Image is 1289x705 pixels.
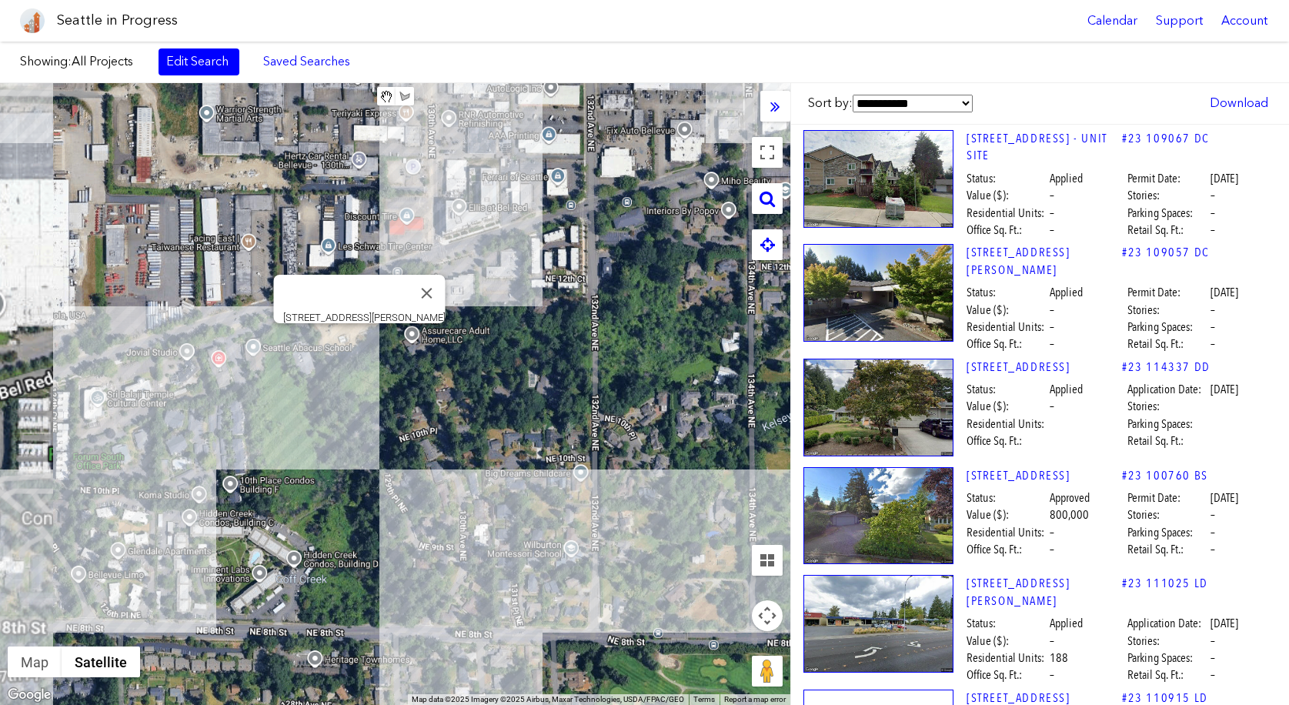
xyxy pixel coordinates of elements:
span: Value ($): [967,302,1047,319]
span: Value ($): [967,506,1047,523]
span: Approved [1050,489,1090,506]
img: 718_123RD_AVE_NE__-_UNIT_SITE_BELLEVUE.jpg [803,130,953,228]
span: Residential Units: [967,650,1047,667]
span: Value ($): [967,633,1047,650]
a: #23 109067 DC [1122,130,1210,147]
span: Status: [967,489,1047,506]
span: Office Sq. Ft.: [967,541,1047,558]
span: Residential Units: [967,205,1047,222]
span: – [1211,319,1215,336]
a: #23 111025 LD [1122,575,1208,592]
span: Applied [1050,381,1083,398]
span: Stories: [1127,633,1208,650]
label: Sort by: [808,95,973,112]
span: Application Date: [1127,615,1208,632]
button: Show street map [8,647,62,677]
span: – [1211,541,1215,558]
span: [DATE] [1211,170,1238,187]
span: Permit Date: [1127,489,1208,506]
a: [STREET_ADDRESS] [967,359,1122,376]
span: Parking Spaces: [1127,416,1208,433]
span: – [1211,650,1215,667]
span: – [1211,222,1215,239]
span: – [1050,667,1054,683]
span: Residential Units: [967,319,1047,336]
span: – [1050,302,1054,319]
a: [STREET_ADDRESS][PERSON_NAME] [967,244,1122,279]
select: Sort by: [853,95,973,112]
span: Stories: [1127,398,1208,415]
span: Stories: [1127,302,1208,319]
a: #23 100760 BS [1122,467,1208,484]
a: [STREET_ADDRESS] [967,467,1122,484]
h1: Seattle in Progress [57,11,178,30]
span: [DATE] [1211,615,1238,632]
span: Permit Date: [1127,284,1208,301]
a: Open this area in Google Maps (opens a new window) [4,685,55,705]
span: Retail Sq. Ft.: [1127,222,1208,239]
a: Download [1202,90,1276,116]
span: – [1050,336,1054,352]
span: Office Sq. Ft.: [967,222,1047,239]
span: Map data ©2025 Imagery ©2025 Airbus, Maxar Technologies, USDA/FPAC/GEO [412,695,684,703]
button: Map camera controls [752,600,783,631]
span: Office Sq. Ft.: [967,336,1047,352]
a: [STREET_ADDRESS] - Unit site [967,130,1122,165]
span: Retail Sq. Ft.: [1127,336,1208,352]
span: Status: [967,170,1047,187]
span: Parking Spaces: [1127,205,1208,222]
span: – [1050,319,1054,336]
span: Applied [1050,170,1083,187]
span: – [1211,302,1215,319]
span: Status: [967,381,1047,398]
span: 800,000 [1050,506,1089,523]
label: Showing: [20,53,143,70]
button: Toggle fullscreen view [752,137,783,168]
span: Residential Units: [967,416,1047,433]
img: Google [4,685,55,705]
span: Office Sq. Ft.: [967,667,1047,683]
img: 12408_NE_4TH_PL_BELLEVUE.jpg [803,467,953,565]
span: Value ($): [967,187,1047,204]
span: Parking Spaces: [1127,319,1208,336]
span: Stories: [1127,506,1208,523]
span: [DATE] [1211,489,1238,506]
span: Value ($): [967,398,1047,415]
span: Retail Sq. Ft.: [1127,667,1208,683]
button: Show satellite imagery [62,647,140,677]
button: Close [408,275,445,312]
span: Retail Sq. Ft.: [1127,541,1208,558]
img: 13800_NE_BELLEVUE-REDMOND_RD_BELLEVUE.jpg [803,575,953,673]
span: Residential Units: [967,524,1047,541]
span: – [1211,633,1215,650]
a: Report a map error [724,695,786,703]
span: – [1211,205,1215,222]
span: Status: [967,615,1047,632]
span: Applied [1050,615,1083,632]
a: #23 109057 DC [1122,244,1210,261]
button: Stop drawing [377,87,396,105]
button: Draw a shape [396,87,414,105]
div: [STREET_ADDRESS][PERSON_NAME] [282,312,445,323]
img: 610_129TH_PL_NE_BELLEVUE.jpg [803,359,953,456]
span: [DATE] [1211,284,1238,301]
button: Drag Pegman onto the map to open Street View [752,656,783,687]
span: Permit Date: [1127,170,1208,187]
span: – [1050,524,1054,541]
img: 12835_NE_BELLEVUE-REDMOND_RD_BELLEVUE.jpg [803,244,953,342]
span: 188 [1050,650,1068,667]
span: Parking Spaces: [1127,524,1208,541]
span: Status: [967,284,1047,301]
span: [DATE] [1211,381,1238,398]
span: Applied [1050,284,1083,301]
span: Application Date: [1127,381,1208,398]
a: [STREET_ADDRESS][PERSON_NAME] [967,575,1122,610]
a: Terms [693,695,715,703]
a: Saved Searches [255,48,359,75]
span: – [1211,506,1215,523]
span: – [1050,187,1054,204]
span: – [1050,222,1054,239]
span: – [1211,336,1215,352]
span: – [1211,187,1215,204]
span: – [1211,524,1215,541]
